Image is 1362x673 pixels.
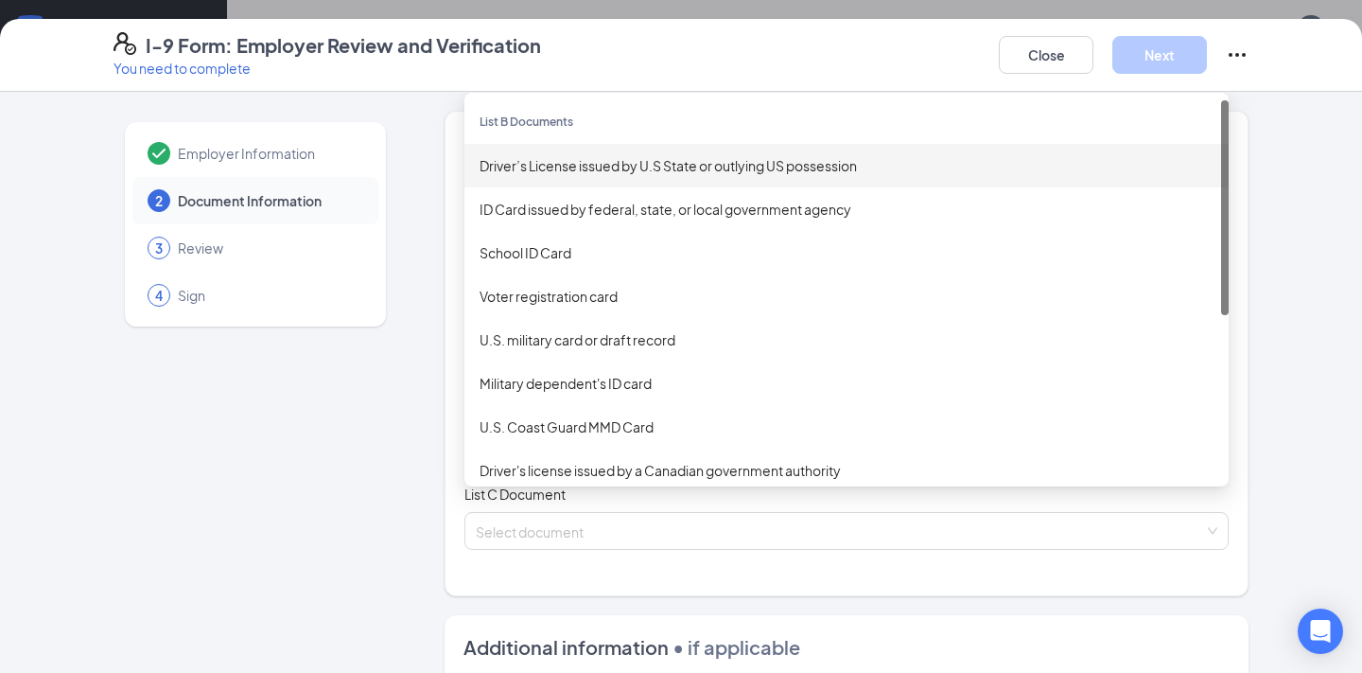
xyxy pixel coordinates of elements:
[463,635,669,659] span: Additional information
[1226,44,1248,66] svg: Ellipses
[178,191,359,210] span: Document Information
[669,635,800,659] span: • if applicable
[480,416,1214,437] div: U.S. Coast Guard MMD Card
[113,32,136,55] svg: FormI9EVerifyIcon
[999,36,1093,74] button: Close
[178,286,359,305] span: Sign
[155,239,163,257] span: 3
[178,144,359,163] span: Employer Information
[480,155,1214,176] div: Driver’s License issued by U.S State or outlying US possession
[464,486,566,503] span: List C Document
[1112,36,1207,74] button: Next
[1298,609,1343,654] div: Open Intercom Messenger
[148,142,170,165] svg: Checkmark
[155,286,163,305] span: 4
[113,59,541,78] p: You need to complete
[480,329,1214,350] div: U.S. military card or draft record
[178,239,359,257] span: Review
[480,286,1214,307] div: Voter registration card
[480,373,1214,394] div: Military dependent's ID card
[480,199,1214,220] div: ID Card issued by federal, state, or local government agency
[146,32,541,59] h4: I-9 Form: Employer Review and Verification
[480,242,1214,263] div: School ID Card
[155,191,163,210] span: 2
[480,115,573,129] span: List B Documents
[480,460,1214,481] div: Driver's license issued by a Canadian government authority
